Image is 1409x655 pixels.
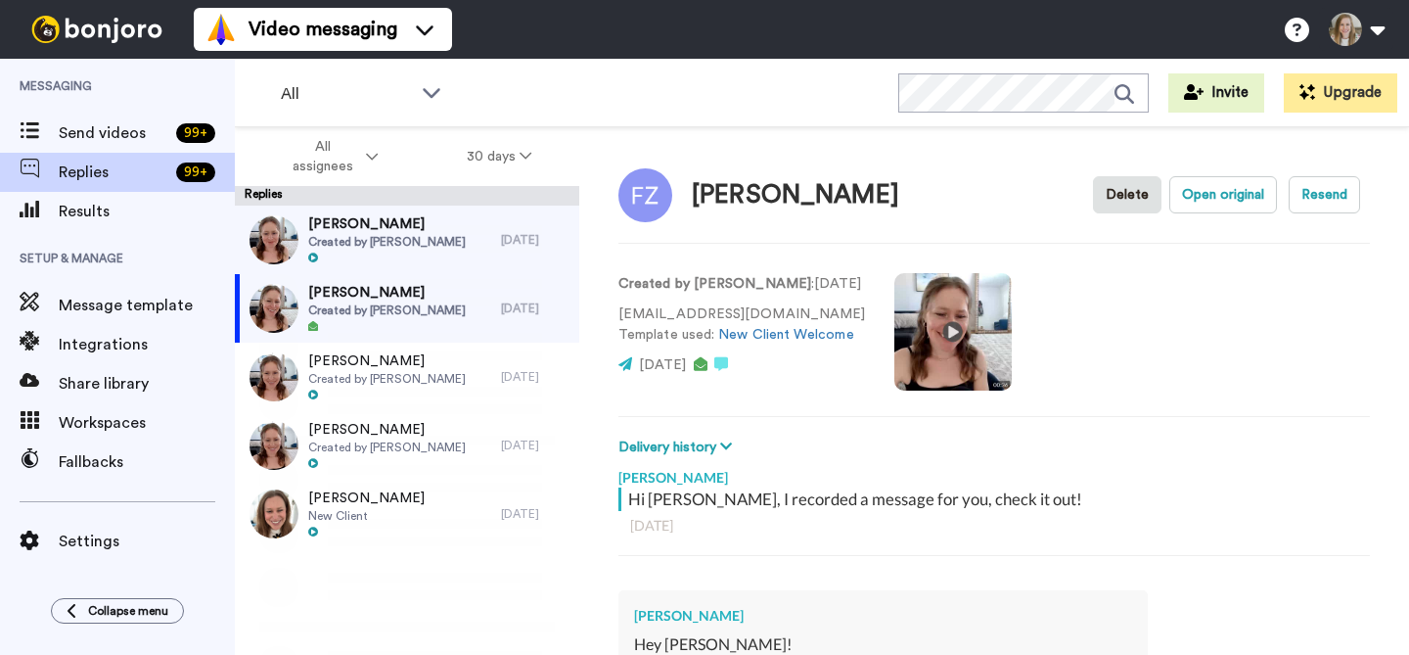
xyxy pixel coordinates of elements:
div: Replies [235,186,579,206]
p: [EMAIL_ADDRESS][DOMAIN_NAME] Template used: [618,304,865,346]
p: : [DATE] [618,274,865,295]
span: Share library [59,372,235,396]
span: Created by [PERSON_NAME] [308,234,466,250]
span: Replies [59,161,168,184]
div: [DATE] [501,506,569,522]
div: [DATE] [501,301,569,316]
img: ffcb0abe-1b4b-4ee4-b6e5-0ad7046790e5-thumb.jpg [250,490,298,538]
button: 30 days [423,139,576,174]
a: [PERSON_NAME]Created by [PERSON_NAME][DATE] [235,343,579,411]
span: All assignees [283,137,362,176]
div: [DATE] [630,516,1358,536]
img: a42b4277-7497-4fa1-b8bb-f1c4eeecf023-thumb.jpg [250,284,298,333]
span: Video messaging [249,16,397,43]
button: Upgrade [1284,73,1397,113]
div: [PERSON_NAME] [618,458,1370,488]
span: Settings [59,530,235,553]
div: [DATE] [501,438,569,453]
a: [PERSON_NAME]Created by [PERSON_NAME][DATE] [235,274,579,343]
strong: Created by [PERSON_NAME] [618,277,811,291]
span: Collapse menu [88,603,168,619]
button: Delivery history [618,437,738,458]
span: Send videos [59,121,168,145]
span: Fallbacks [59,450,235,474]
img: vm-color.svg [205,14,237,45]
span: [PERSON_NAME] [308,283,466,303]
button: Delete [1093,176,1161,213]
span: [PERSON_NAME] [308,351,466,371]
span: [PERSON_NAME] [308,214,466,234]
button: Resend [1289,176,1360,213]
button: Collapse menu [51,598,184,624]
span: Created by [PERSON_NAME] [308,303,466,318]
div: [PERSON_NAME] [692,181,899,210]
a: [PERSON_NAME]Created by [PERSON_NAME][DATE] [235,206,579,274]
span: All [281,82,412,106]
a: New Client Welcome [718,328,853,342]
button: Invite [1168,73,1264,113]
div: [PERSON_NAME] [634,606,1132,626]
span: [PERSON_NAME] [308,489,425,508]
span: Integrations [59,333,235,356]
div: Hi [PERSON_NAME], I recorded a message for you, check it out! [628,488,1365,511]
span: Results [59,200,235,223]
div: 99 + [176,163,215,182]
div: 99 + [176,123,215,143]
img: f798d05e-b6c0-4249-ba15-182b98be0386-thumb.jpg [250,352,298,401]
div: [DATE] [501,369,569,385]
button: Open original [1169,176,1277,213]
span: Workspaces [59,411,235,435]
img: 1ed97b65-0857-41cd-ac61-8738c8b6276f-thumb.jpg [250,215,298,264]
a: [PERSON_NAME]New Client[DATE] [235,480,579,548]
img: 71b13d03-47b2-4213-a7de-9d1b977db7c5-thumb.jpg [250,421,298,470]
span: Message template [59,294,235,317]
a: [PERSON_NAME]Created by [PERSON_NAME][DATE] [235,411,579,480]
span: New Client [308,508,425,524]
div: [DATE] [501,232,569,248]
span: Created by [PERSON_NAME] [308,440,466,455]
img: bj-logo-header-white.svg [23,16,170,43]
button: All assignees [239,129,423,184]
img: Image of Francesca Zoia [618,168,672,222]
span: [PERSON_NAME] [308,420,466,440]
span: [DATE] [639,358,686,372]
span: Created by [PERSON_NAME] [308,371,466,387]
